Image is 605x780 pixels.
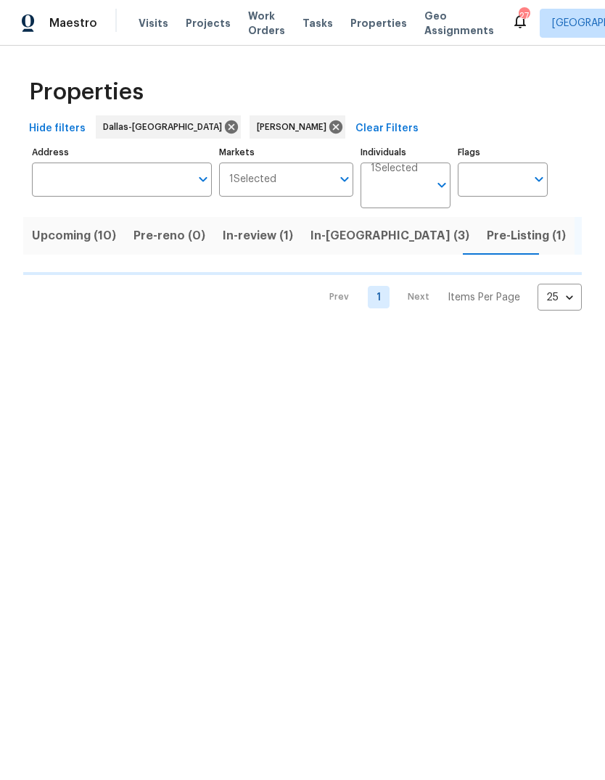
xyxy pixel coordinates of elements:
[133,226,205,246] span: Pre-reno (0)
[334,169,355,189] button: Open
[448,290,520,305] p: Items Per Page
[519,9,529,23] div: 27
[368,286,390,308] a: Goto page 1
[316,284,582,311] nav: Pagination Navigation
[32,226,116,246] span: Upcoming (10)
[186,16,231,30] span: Projects
[29,120,86,138] span: Hide filters
[96,115,241,139] div: Dallas-[GEOGRAPHIC_DATA]
[229,173,276,186] span: 1 Selected
[49,16,97,30] span: Maestro
[103,120,228,134] span: Dallas-[GEOGRAPHIC_DATA]
[458,148,548,157] label: Flags
[248,9,285,38] span: Work Orders
[219,148,354,157] label: Markets
[193,169,213,189] button: Open
[538,279,582,316] div: 25
[529,169,549,189] button: Open
[350,115,424,142] button: Clear Filters
[257,120,332,134] span: [PERSON_NAME]
[424,9,494,38] span: Geo Assignments
[487,226,566,246] span: Pre-Listing (1)
[371,163,418,175] span: 1 Selected
[361,148,450,157] label: Individuals
[223,226,293,246] span: In-review (1)
[29,85,144,99] span: Properties
[250,115,345,139] div: [PERSON_NAME]
[355,120,419,138] span: Clear Filters
[302,18,333,28] span: Tasks
[32,148,212,157] label: Address
[350,16,407,30] span: Properties
[23,115,91,142] button: Hide filters
[139,16,168,30] span: Visits
[310,226,469,246] span: In-[GEOGRAPHIC_DATA] (3)
[432,175,452,195] button: Open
